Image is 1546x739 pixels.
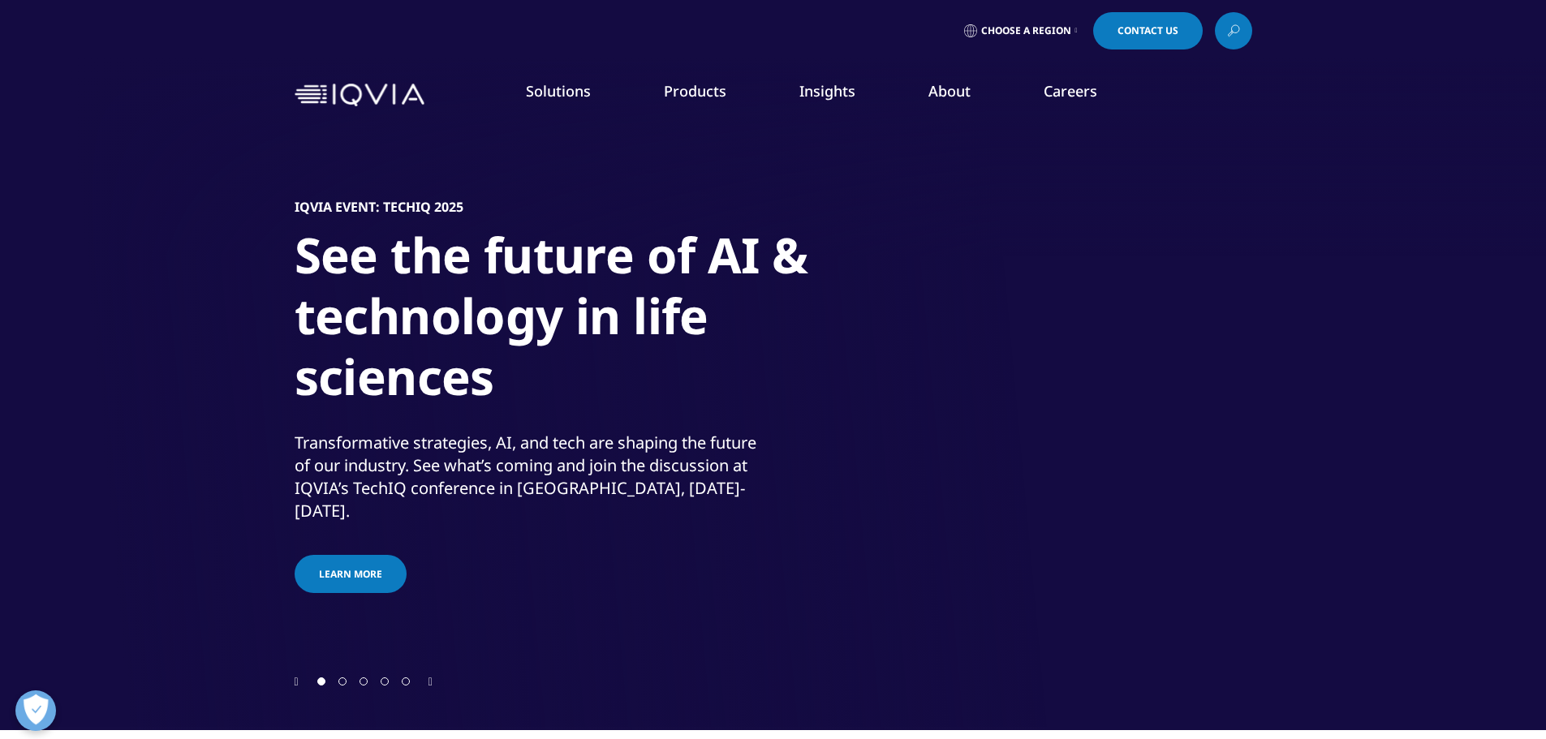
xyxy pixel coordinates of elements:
[928,81,971,101] a: About
[295,555,407,593] a: Learn more
[15,690,56,731] button: Open Preferences
[319,567,382,581] span: Learn more
[295,199,463,215] h5: IQVIA Event: TechIQ 2025​
[295,225,903,417] h1: See the future of AI & technology in life sciences​
[317,677,325,685] span: Go to slide 1
[295,122,1252,673] div: 1 / 5
[428,673,433,689] div: Next slide
[381,677,389,685] span: Go to slide 4
[338,677,347,685] span: Go to slide 2
[295,673,299,689] div: Previous slide
[431,57,1252,133] nav: Primary
[1118,26,1178,36] span: Contact Us
[1044,81,1097,101] a: Careers
[1093,12,1203,49] a: Contact Us
[664,81,726,101] a: Products
[295,432,769,522] div: Transformative strategies, AI, and tech are shaping the future of our industry. See what’s coming...
[360,677,368,685] span: Go to slide 3
[295,84,424,107] img: IQVIA Healthcare Information Technology and Pharma Clinical Research Company
[526,81,591,101] a: Solutions
[799,81,855,101] a: Insights
[981,24,1071,37] span: Choose a Region
[402,677,410,685] span: Go to slide 5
